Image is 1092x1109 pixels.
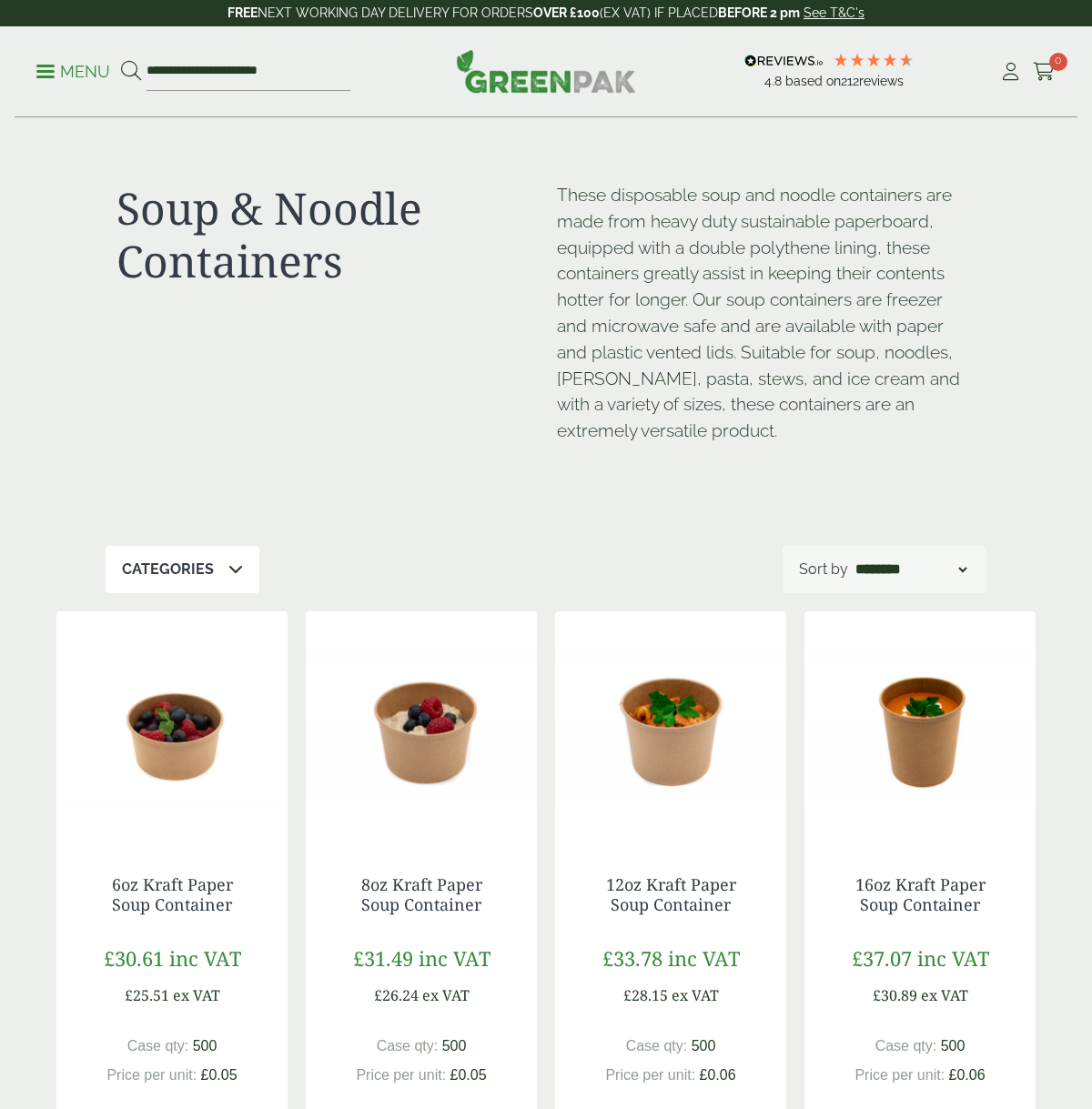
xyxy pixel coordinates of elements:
[841,74,859,88] span: 212
[1049,53,1067,71] span: 0
[744,55,824,67] img: REVIEWS.io
[941,1038,966,1054] span: 500
[875,1038,937,1054] span: Case qty:
[555,611,786,839] img: Kraft 12oz with Pasta
[804,611,1036,839] img: Kraft 16oz with Soup
[422,985,470,1005] span: ex VAT
[873,985,917,1005] span: £30.89
[306,611,537,839] img: Kraft 8oz with Porridge
[785,74,841,88] span: Based on
[377,1038,439,1054] span: Case qty:
[116,182,535,287] h1: Soup & Noodle Containers
[999,63,1022,81] i: My Account
[193,1038,217,1054] span: 500
[104,944,164,972] span: £30.61
[855,873,986,915] a: 16oz Kraft Paper Soup Container
[626,1038,688,1054] span: Case qty:
[356,1067,446,1083] span: Price per unit:
[1033,63,1056,81] i: Cart
[36,61,110,79] a: Menu
[1033,58,1056,86] a: 0
[606,873,736,915] a: 12oz Kraft Paper Soup Container
[173,985,220,1005] span: ex VAT
[112,873,233,915] a: 6oz Kraft Paper Soup Container
[374,985,419,1005] span: £26.24
[122,559,214,580] p: Categories
[949,1067,986,1083] span: £0.06
[833,52,915,68] div: 4.79 Stars
[557,182,976,444] p: These disposable soup and noodle containers are made from heavy duty sustainable paperboard, equi...
[36,61,110,83] p: Menu
[859,74,904,88] span: reviews
[852,559,970,580] select: Shop order
[106,1067,197,1083] span: Price per unit:
[353,944,413,972] span: £31.49
[201,1067,238,1083] span: £0.05
[605,1067,695,1083] span: Price per unit:
[125,985,169,1005] span: £25.51
[672,985,719,1005] span: ex VAT
[917,944,989,972] span: inc VAT
[668,944,740,972] span: inc VAT
[921,985,968,1005] span: ex VAT
[442,1038,467,1054] span: 500
[799,559,848,580] p: Sort by
[852,944,912,972] span: £37.07
[764,74,785,88] span: 4.8
[450,1067,487,1083] span: £0.05
[419,944,490,972] span: inc VAT
[854,1067,945,1083] span: Price per unit:
[533,5,600,20] strong: OVER £100
[700,1067,736,1083] span: £0.06
[361,873,482,915] a: 8oz Kraft Paper Soup Container
[718,5,800,20] strong: BEFORE 2 pm
[227,5,258,20] strong: FREE
[804,5,864,20] a: See T&C's
[602,944,662,972] span: £33.78
[456,49,636,93] img: GreenPak Supplies
[623,985,668,1005] span: £28.15
[169,944,241,972] span: inc VAT
[56,611,288,839] img: Soup container
[692,1038,716,1054] span: 500
[127,1038,189,1054] span: Case qty:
